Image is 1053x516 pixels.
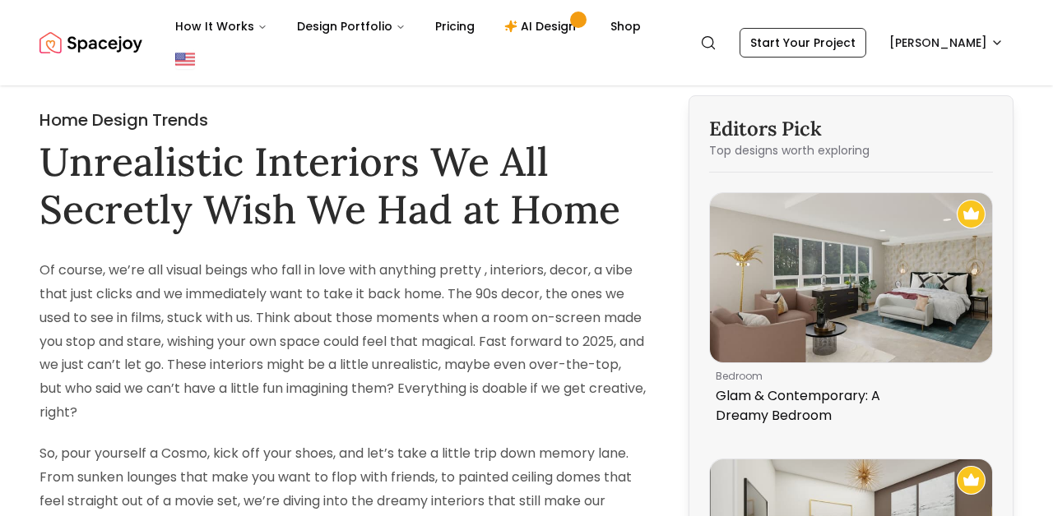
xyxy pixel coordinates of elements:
img: Recommended Spacejoy Design - Glam & Contemporary: A Dreamy Bedroom [957,200,986,228]
a: Spacejoy [39,26,142,59]
a: Shop [597,10,654,43]
button: [PERSON_NAME] [879,28,1014,58]
img: Recommended Spacejoy Design - Unwind In This Mid-Century Modern Bedroom [957,466,986,495]
p: bedroom [716,370,980,383]
img: United States [175,49,195,69]
button: How It Works [162,10,281,43]
nav: Main [162,10,654,43]
a: Pricing [422,10,488,43]
h1: Unrealistic Interiors We All Secretly Wish We Had at Home [39,138,646,233]
a: AI Design [491,10,594,43]
h2: Home Design Trends [39,108,646,131]
p: Of course, we’re all visual beings who fall in love with anything pretty , interiors, decor, a vi... [39,259,646,425]
h3: Editors Pick [709,116,993,142]
img: Glam & Contemporary: A Dreamy Bedroom [710,193,992,362]
p: Top designs worth exploring [709,142,993,159]
img: Spacejoy Logo [39,26,142,59]
button: Design Portfolio [284,10,419,43]
a: Start Your Project [740,28,866,58]
a: Glam & Contemporary: A Dreamy BedroomRecommended Spacejoy Design - Glam & Contemporary: A Dreamy ... [709,192,993,432]
p: Glam & Contemporary: A Dreamy Bedroom [716,386,980,426]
